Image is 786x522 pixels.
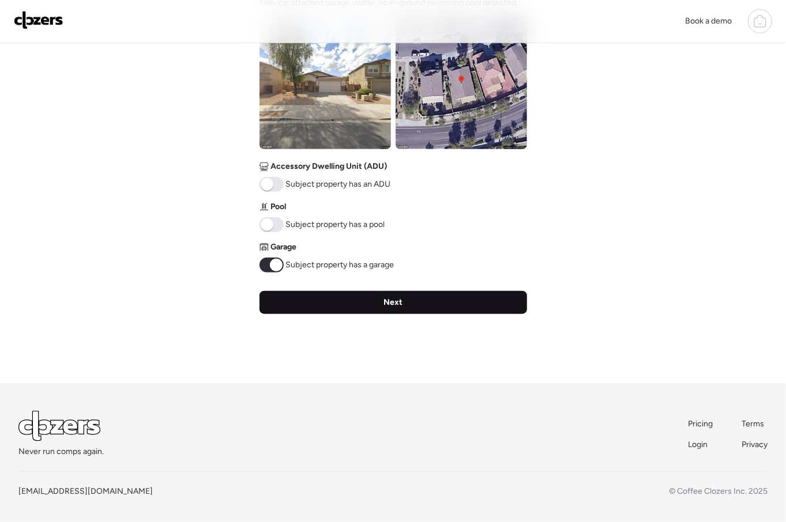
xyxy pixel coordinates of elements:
[688,439,714,451] a: Login
[286,259,394,271] span: Subject property has a garage
[688,419,713,429] span: Pricing
[271,201,287,213] span: Pool
[18,446,104,457] span: Never run comps again.
[271,161,388,172] span: Accessory Dwelling Unit (ADU)
[271,241,297,253] span: Garage
[742,439,768,451] a: Privacy
[14,11,63,29] img: Logo
[286,219,385,230] span: Subject property has a pool
[18,411,100,441] img: Logo Light
[18,486,153,496] a: [EMAIL_ADDRESS][DOMAIN_NAME]
[742,418,768,430] a: Terms
[286,179,391,190] span: Subject property has an ADU
[688,418,714,430] a: Pricing
[742,440,768,449] span: Privacy
[742,419,764,429] span: Terms
[383,297,403,308] span: Next
[669,486,768,496] span: © Coffee Clozers Inc. 2025
[685,16,732,26] span: Book a demo
[688,440,708,449] span: Login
